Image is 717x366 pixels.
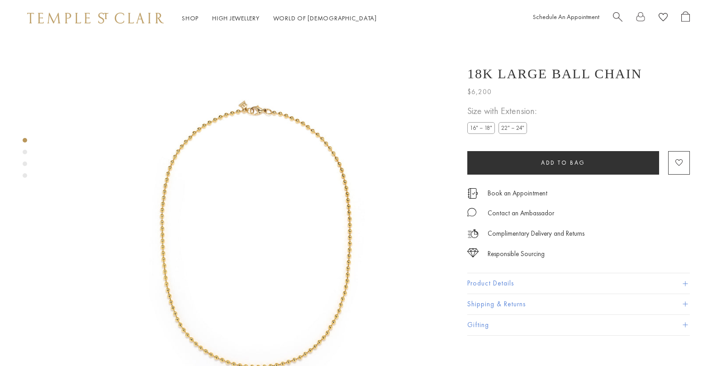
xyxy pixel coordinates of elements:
[467,66,642,81] h1: 18K Large Ball Chain
[488,208,554,219] div: Contact an Ambassador
[273,14,377,22] a: World of [DEMOGRAPHIC_DATA]World of [DEMOGRAPHIC_DATA]
[467,122,495,133] label: 16" – 18"
[533,13,599,21] a: Schedule An Appointment
[659,11,668,25] a: View Wishlist
[182,14,199,22] a: ShopShop
[541,159,585,166] span: Add to bag
[23,136,27,185] div: Product gallery navigation
[467,104,537,119] span: Size with Extension:
[467,151,659,175] button: Add to bag
[488,228,584,239] p: Complimentary Delivery and Returns
[182,13,377,24] nav: Main navigation
[467,208,476,217] img: MessageIcon-01_2.svg
[681,11,690,25] a: Open Shopping Bag
[467,315,690,335] button: Gifting
[613,11,622,25] a: Search
[499,122,527,133] label: 22" – 24"
[488,188,547,198] a: Book an Appointment
[467,228,479,239] img: icon_delivery.svg
[27,13,164,24] img: Temple St. Clair
[467,188,478,199] img: icon_appointment.svg
[212,14,260,22] a: High JewelleryHigh Jewellery
[467,294,690,314] button: Shipping & Returns
[488,248,545,260] div: Responsible Sourcing
[467,248,479,257] img: icon_sourcing.svg
[467,273,690,294] button: Product Details
[467,86,492,98] span: $6,200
